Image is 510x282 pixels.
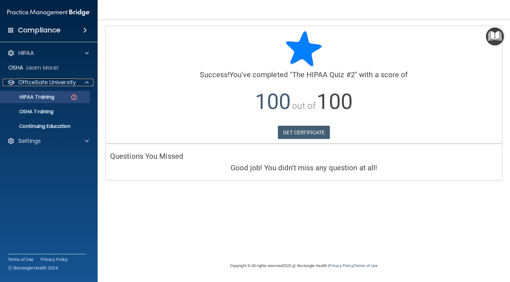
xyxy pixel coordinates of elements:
[7,6,90,19] img: PMB logo
[18,26,60,34] h4: Compliance
[70,93,78,101] img: danger-circle.6113f641.png
[192,256,415,276] div: Copyright © All rights reserved 2025 @ Rectangle Health | |
[278,126,330,139] a: GET CERTIFICATE
[110,164,497,172] h4: Good job! You didn't miss any question at all!
[8,256,33,262] a: Terms of Use
[354,263,378,268] a: Terms of Use
[286,31,322,67] img: blue-star-rounded.9d042014.png
[7,49,89,57] a: HIPAA
[110,152,497,160] h4: Questions You Missed
[7,137,89,145] a: Settings
[4,109,53,115] p: OSHA Training
[110,71,497,79] h4: You've completed " " with a score of
[292,100,316,111] span: out of
[7,79,89,86] a: OfficeSafe University
[18,79,76,86] p: OfficeSafe University
[292,70,355,79] span: The HIPAA Quiz #2
[27,64,59,71] p: Learn More!
[8,64,23,71] p: OSHA
[255,89,291,114] span: 100
[18,137,41,145] p: Settings
[200,70,229,79] span: Success!
[8,265,58,271] span: Ⓒ Rectangle Health 2024
[41,256,68,262] a: Privacy Policy
[317,89,352,114] span: 100
[18,49,34,57] p: HIPAA
[329,263,353,268] a: Privacy Policy
[4,94,54,100] p: HIPAA Training
[4,123,87,129] p: Continuing Education
[486,27,504,45] button: Open Resource Center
